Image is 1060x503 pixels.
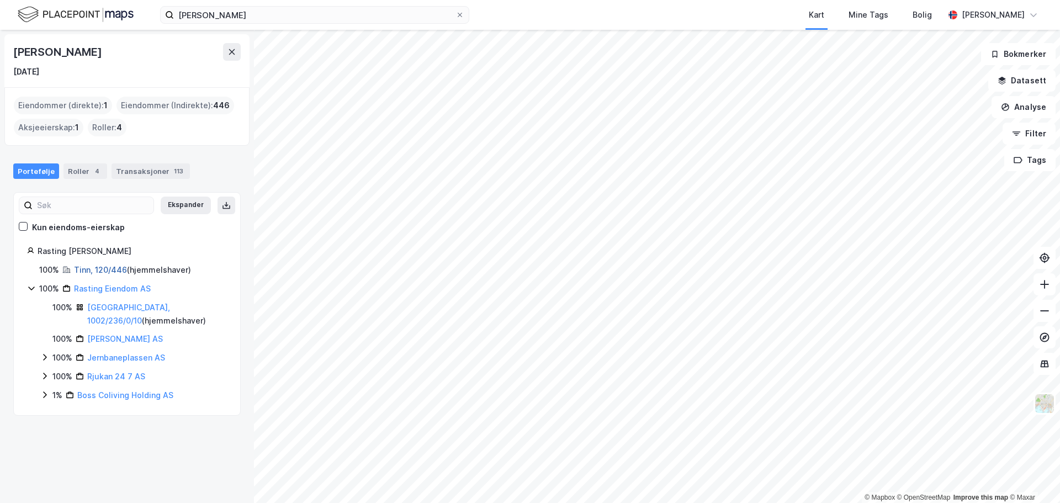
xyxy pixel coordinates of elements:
a: Rasting Eiendom AS [74,284,151,293]
img: logo.f888ab2527a4732fd821a326f86c7f29.svg [18,5,134,24]
div: Portefølje [13,163,59,179]
a: Rjukan 24 7 AS [87,372,145,381]
div: Kart [809,8,824,22]
input: Søk på adresse, matrikkel, gårdeiere, leietakere eller personer [174,7,455,23]
a: Jernbaneplassen AS [87,353,165,362]
button: Tags [1004,149,1056,171]
div: 100% [52,351,72,364]
div: [DATE] [13,65,39,78]
div: 4 [92,166,103,177]
a: OpenStreetMap [897,494,951,501]
div: [PERSON_NAME] [962,8,1025,22]
a: Mapbox [865,494,895,501]
span: 446 [213,99,230,112]
div: 100% [39,282,59,295]
div: Eiendommer (direkte) : [14,97,112,114]
span: 4 [116,121,122,134]
div: Aksjeeierskap : [14,119,83,136]
a: [PERSON_NAME] AS [87,334,163,343]
iframe: Chat Widget [1005,450,1060,503]
button: Filter [1003,123,1056,145]
div: 100% [39,263,59,277]
button: Ekspander [161,197,211,214]
a: Boss Coliving Holding AS [77,390,173,400]
input: Søk [33,197,153,214]
div: 100% [52,370,72,383]
div: Bolig [913,8,932,22]
div: 100% [52,301,72,314]
div: Transaksjoner [112,163,190,179]
img: Z [1034,393,1055,414]
span: 1 [75,121,79,134]
div: 1% [52,389,62,402]
div: Roller : [88,119,126,136]
div: Mine Tags [849,8,888,22]
a: Improve this map [953,494,1008,501]
a: [GEOGRAPHIC_DATA], 1002/236/0/10 [87,303,170,325]
a: Tinn, 120/446 [74,265,127,274]
div: Roller [63,163,107,179]
div: ( hjemmelshaver ) [74,263,191,277]
div: 100% [52,332,72,346]
div: Eiendommer (Indirekte) : [116,97,234,114]
button: Datasett [988,70,1056,92]
div: Rasting [PERSON_NAME] [38,245,227,258]
div: Kun eiendoms-eierskap [32,221,125,234]
div: 113 [172,166,185,177]
div: [PERSON_NAME] [13,43,104,61]
span: 1 [104,99,108,112]
button: Bokmerker [981,43,1056,65]
button: Analyse [992,96,1056,118]
div: ( hjemmelshaver ) [87,301,227,327]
